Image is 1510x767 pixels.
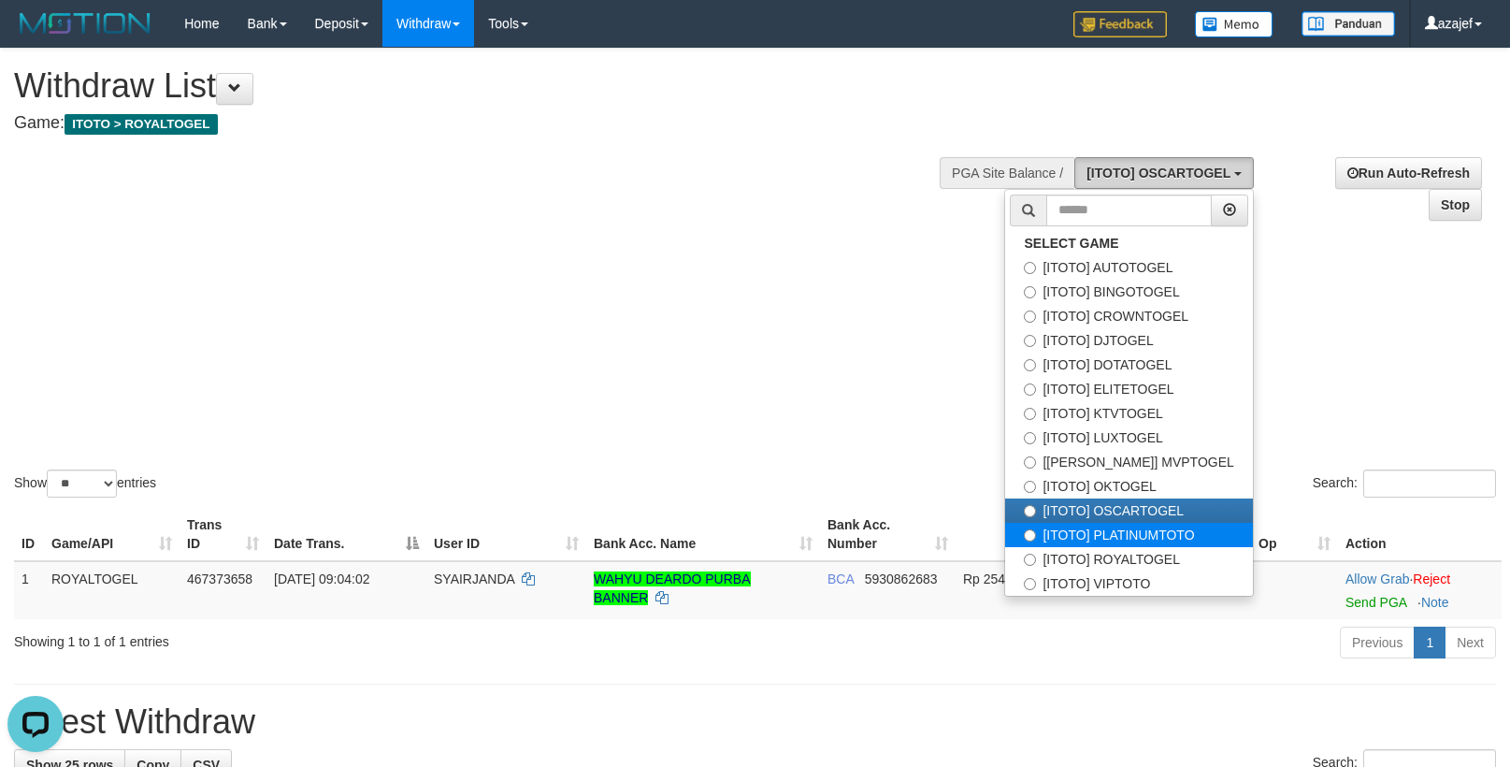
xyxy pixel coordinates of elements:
[44,561,180,619] td: ROYALTOGEL
[1024,236,1118,251] b: SELECT GAME
[1005,353,1252,377] label: [ITOTO] DOTATOGEL
[1005,450,1252,474] label: [[PERSON_NAME]] MVPTOGEL
[1005,255,1252,280] label: [ITOTO] AUTOTOGEL
[14,561,44,619] td: 1
[820,508,956,561] th: Bank Acc. Number: activate to sort column ascending
[1414,627,1445,658] a: 1
[956,508,1091,561] th: Amount: activate to sort column ascending
[827,572,854,586] span: BCA
[1005,231,1252,255] a: SELECT GAME
[1338,561,1502,619] td: ·
[1024,286,1036,298] input: [ITOTO] BINGOTOGEL
[1005,523,1252,547] label: [ITOTO] PLATINUMTOTO
[1024,408,1036,420] input: [ITOTO] KTVTOGEL
[14,508,44,561] th: ID
[1024,505,1036,517] input: [ITOTO] OSCARTOGEL
[426,508,586,561] th: User ID: activate to sort column ascending
[14,9,156,37] img: MOTION_logo.png
[47,470,117,498] select: Showentries
[1429,189,1482,221] a: Stop
[1005,474,1252,499] label: [ITOTO] OKTOGEL
[1024,311,1036,323] input: [ITOTO] CROWNTOGEL
[1251,508,1338,561] th: Op: activate to sort column ascending
[940,157,1074,189] div: PGA Site Balance /
[1363,470,1496,498] input: Search:
[1024,554,1036,566] input: [ITOTO] ROYALTOGEL
[1345,572,1413,586] span: ·
[1024,359,1036,371] input: [ITOTO] DOTATOGEL
[1086,166,1230,181] span: [ITOTO] OSCARTOGEL
[1005,572,1252,596] label: [ITOTO] VIPTOTO
[1421,595,1449,610] a: Note
[1024,481,1036,493] input: [ITOTO] OKTOGEL
[1024,432,1036,444] input: [ITOTO] LUXTOGEL
[1024,529,1036,542] input: [ITOTO] PLATINUMTOTO
[65,114,218,135] span: ITOTO > ROYALTOGEL
[434,572,514,586] span: SYAIRJANDA
[1024,335,1036,347] input: [ITOTO] DJTOGEL
[14,470,156,498] label: Show entries
[180,508,266,561] th: Trans ID: activate to sort column ascending
[1195,11,1273,37] img: Button%20Memo.svg
[14,703,1496,741] h1: Latest Withdraw
[1301,11,1395,36] img: panduan.png
[44,508,180,561] th: Game/API: activate to sort column ascending
[1005,401,1252,426] label: [ITOTO] KTVTOGEL
[1313,470,1496,498] label: Search:
[1005,328,1252,353] label: [ITOTO] DJTOGEL
[963,572,1030,586] span: Rp 254.000
[187,572,252,586] span: 467373658
[1024,578,1036,590] input: [ITOTO] VIPTOTO
[14,114,988,133] h4: Game:
[1005,426,1252,450] label: [ITOTO] LUXTOGEL
[266,508,426,561] th: Date Trans.: activate to sort column descending
[1338,508,1502,561] th: Action
[1005,304,1252,328] label: [ITOTO] CROWNTOGEL
[1074,157,1254,189] button: [ITOTO] OSCARTOGEL
[7,7,64,64] button: Open LiveChat chat widget
[14,625,615,651] div: Showing 1 to 1 of 1 entries
[1024,456,1036,469] input: [[PERSON_NAME]] MVPTOGEL
[1445,627,1496,658] a: Next
[586,508,820,561] th: Bank Acc. Name: activate to sort column ascending
[1340,627,1415,658] a: Previous
[865,572,938,586] span: Copy 5930862683 to clipboard
[1005,280,1252,304] label: [ITOTO] BINGOTOGEL
[594,572,751,605] a: WAHYU DEARDO PURBA BANNER
[1024,262,1036,274] input: [ITOTO] AUTOTOGEL
[1345,572,1409,586] a: Allow Grab
[274,572,369,586] span: [DATE] 09:04:02
[1024,383,1036,396] input: [ITOTO] ELITETOGEL
[1335,157,1482,189] a: Run Auto-Refresh
[14,67,988,105] h1: Withdraw List
[1413,572,1450,586] a: Reject
[1345,595,1406,610] a: Send PGA
[1073,11,1167,37] img: Feedback.jpg
[1005,499,1252,523] label: [ITOTO] OSCARTOGEL
[1005,547,1252,572] label: [ITOTO] ROYALTOGEL
[1005,377,1252,401] label: [ITOTO] ELITETOGEL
